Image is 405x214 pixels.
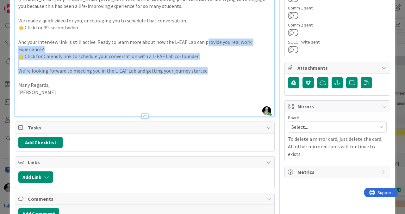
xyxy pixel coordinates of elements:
[18,81,271,89] p: Many Regards,
[28,124,263,131] span: Tasks
[28,195,263,203] span: Comments
[18,89,271,96] p: [PERSON_NAME]
[262,106,271,115] img: 5slRnFBaanOLW26e9PW3UnY7xOjyexml.jpeg
[288,40,387,44] div: SOLO invite sent
[28,158,263,166] span: Links
[288,23,387,27] div: Comm 2 sent
[13,1,29,9] span: Support
[18,53,271,60] p: Click for Calendly link to schedule your conversation with a L-EAF Lab co-founder
[288,116,299,120] span: Board
[18,24,271,31] p: Click for 39-second video
[18,17,271,24] p: We made a quick video for you, encouraging you to schedule that conversation.
[18,39,271,53] p: And your interview link is still active. Ready to learn more about how the L-EAF Lab can provide ...
[18,137,63,148] button: Add Checklist
[18,53,25,59] strong: 👉
[297,64,378,72] span: Attachments
[18,24,25,31] strong: 👉
[291,122,372,131] span: Select...
[288,135,387,158] p: To delete a mirror card, just delete the card. All other mirrored cards will continue to exists.
[297,103,378,110] span: Mirrors
[18,67,271,74] p: We're looking forward to meeting you in the L-EAF Lab and getting your journey started
[297,168,378,176] span: Metrics
[288,6,387,10] div: Comm 1 sent
[18,171,53,183] button: Add Link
